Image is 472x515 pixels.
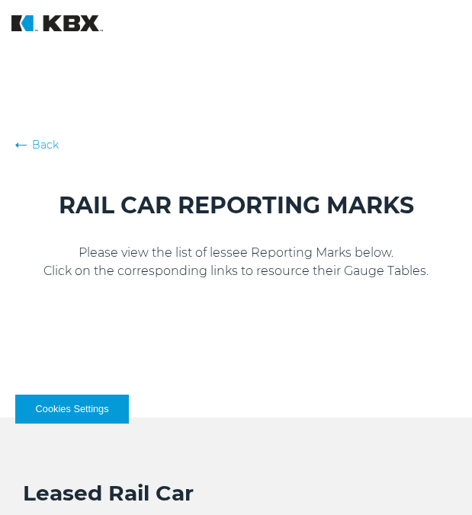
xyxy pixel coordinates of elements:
a: Back [15,137,457,152]
h1: RAIL CAR REPORTING MARKS [15,190,457,221]
h2: Leased Rail Car [23,478,449,507]
p: Please view the list of lessee Reporting Marks below. Click on the corresponding links to resourc... [15,244,457,280]
button: Cookies Settings [15,395,129,424]
img: KBX Logistics [11,15,103,31]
